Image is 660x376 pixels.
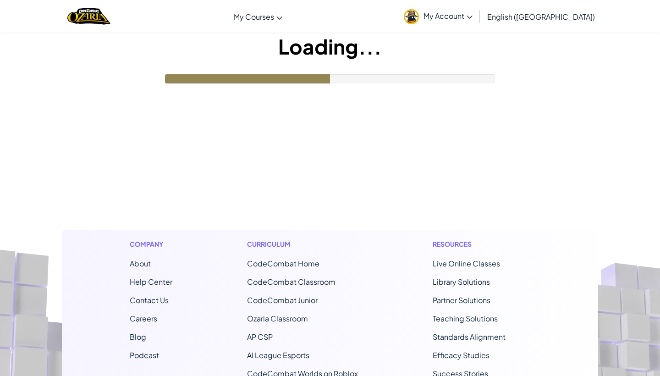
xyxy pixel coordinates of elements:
a: Teaching Solutions [433,314,498,323]
h1: Company [130,239,172,249]
a: Help Center [130,277,172,287]
span: Contact Us [130,295,169,305]
a: Standards Alignment [433,332,506,342]
a: Partner Solutions [433,295,490,305]
h1: Resources [433,239,530,249]
span: CodeCombat Home [247,259,319,268]
img: Home [67,7,110,26]
a: CodeCombat Classroom [247,277,335,287]
a: Live Online Classes [433,259,500,268]
a: Podcast [130,350,159,360]
a: AP CSP [247,332,273,342]
a: About [130,259,151,268]
span: My Courses [234,12,274,22]
a: Careers [130,314,157,323]
a: Library Solutions [433,277,490,287]
a: Blog [130,332,146,342]
h1: Curriculum [247,239,358,249]
a: Ozaria Classroom [247,314,308,323]
a: Efficacy Studies [433,350,489,360]
a: CodeCombat Junior [247,295,318,305]
a: My Account [399,2,477,31]
a: My Courses [229,4,287,29]
a: English ([GEOGRAPHIC_DATA]) [483,4,599,29]
a: AI League Esports [247,350,309,360]
span: My Account [423,11,473,21]
span: English ([GEOGRAPHIC_DATA]) [487,12,595,22]
a: Ozaria by CodeCombat logo [67,7,110,26]
img: avatar [404,9,419,24]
